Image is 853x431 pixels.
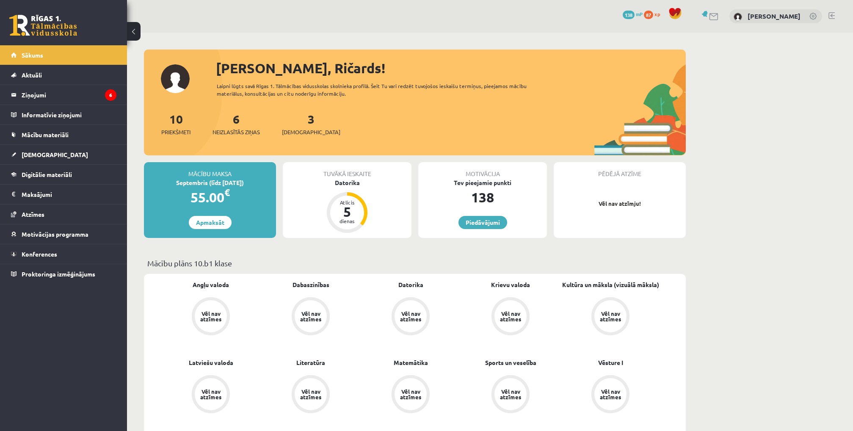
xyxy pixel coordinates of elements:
div: 55.00 [144,187,276,207]
a: Kultūra un māksla (vizuālā māksla) [562,280,659,289]
span: 138 [623,11,635,19]
div: Mācību maksa [144,162,276,178]
a: Vēl nav atzīmes [161,297,261,337]
a: 138 mP [623,11,643,17]
a: Vēl nav atzīmes [461,297,560,337]
a: Krievu valoda [491,280,530,289]
a: Sports un veselība [485,358,536,367]
div: Vēl nav atzīmes [399,389,422,400]
a: Vēl nav atzīmes [361,375,461,415]
div: Laipni lūgts savā Rīgas 1. Tālmācības vidusskolas skolnieka profilā. Šeit Tu vari redzēt tuvojošo... [217,82,542,97]
a: Vēl nav atzīmes [261,375,361,415]
div: Vēl nav atzīmes [599,311,622,322]
a: Piedāvājumi [458,216,507,229]
span: mP [636,11,643,17]
a: Vēl nav atzīmes [261,297,361,337]
span: Aktuāli [22,71,42,79]
div: 138 [418,187,547,207]
a: Vēl nav atzīmes [361,297,461,337]
a: Rīgas 1. Tālmācības vidusskola [9,15,77,36]
div: [PERSON_NAME], Ričards! [216,58,686,78]
div: Tev pieejamie punkti [418,178,547,187]
a: Proktoringa izmēģinājums [11,264,116,284]
a: Konferences [11,244,116,264]
div: Vēl nav atzīmes [299,311,323,322]
span: € [224,186,230,199]
p: Vēl nav atzīmju! [558,199,682,208]
div: Vēl nav atzīmes [499,389,522,400]
a: Digitālie materiāli [11,165,116,184]
div: Motivācija [418,162,547,178]
div: Vēl nav atzīmes [399,311,422,322]
div: Vēl nav atzīmes [599,389,622,400]
div: Datorika [283,178,411,187]
a: Dabaszinības [293,280,329,289]
legend: Informatīvie ziņojumi [22,105,116,124]
span: 87 [644,11,653,19]
a: Matemātika [394,358,428,367]
a: Maksājumi [11,185,116,204]
a: [PERSON_NAME] [748,12,801,20]
a: Angļu valoda [193,280,229,289]
a: Ziņojumi6 [11,85,116,105]
span: [DEMOGRAPHIC_DATA] [22,151,88,158]
a: 6Neizlasītās ziņas [213,111,260,136]
a: Motivācijas programma [11,224,116,244]
a: [DEMOGRAPHIC_DATA] [11,145,116,164]
a: Apmaksāt [189,216,232,229]
span: Konferences [22,250,57,258]
div: Atlicis [334,200,360,205]
img: Ričards Garais [734,13,742,21]
span: Motivācijas programma [22,230,88,238]
a: Vēl nav atzīmes [461,375,560,415]
a: Latviešu valoda [189,358,233,367]
div: Septembris (līdz [DATE]) [144,178,276,187]
a: Atzīmes [11,204,116,224]
a: Vēsture I [598,358,623,367]
a: 3[DEMOGRAPHIC_DATA] [282,111,340,136]
span: xp [654,11,660,17]
div: dienas [334,218,360,224]
span: Digitālie materiāli [22,171,72,178]
span: Mācību materiāli [22,131,69,138]
div: 5 [334,205,360,218]
legend: Maksājumi [22,185,116,204]
span: Proktoringa izmēģinājums [22,270,95,278]
i: 6 [105,89,116,101]
div: Tuvākā ieskaite [283,162,411,178]
span: [DEMOGRAPHIC_DATA] [282,128,340,136]
a: Aktuāli [11,65,116,85]
div: Vēl nav atzīmes [299,389,323,400]
a: Vēl nav atzīmes [161,375,261,415]
a: Literatūra [296,358,325,367]
div: Pēdējā atzīme [554,162,686,178]
a: Datorika Atlicis 5 dienas [283,178,411,234]
div: Vēl nav atzīmes [199,311,223,322]
div: Vēl nav atzīmes [499,311,522,322]
p: Mācību plāns 10.b1 klase [147,257,682,269]
span: Neizlasītās ziņas [213,128,260,136]
span: Atzīmes [22,210,44,218]
a: 10Priekšmeti [161,111,190,136]
legend: Ziņojumi [22,85,116,105]
a: Informatīvie ziņojumi [11,105,116,124]
a: Vēl nav atzīmes [560,375,660,415]
a: Datorika [398,280,423,289]
span: Sākums [22,51,43,59]
span: Priekšmeti [161,128,190,136]
a: Sākums [11,45,116,65]
a: 87 xp [644,11,664,17]
div: Vēl nav atzīmes [199,389,223,400]
a: Vēl nav atzīmes [560,297,660,337]
a: Mācību materiāli [11,125,116,144]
